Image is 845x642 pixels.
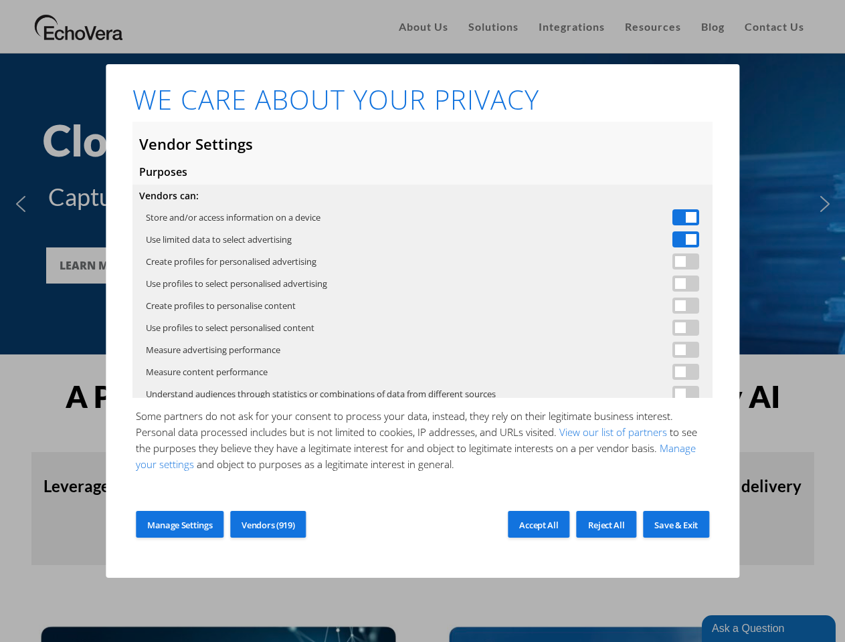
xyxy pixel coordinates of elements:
[136,408,709,472] p: Some partners do not ask for your consent to process your data, instead, they rely on their legit...
[132,84,539,115] h1: WE CARE ABOUT YOUR PRIVACY
[146,320,314,336] label: Use profiles to select personalised content
[146,364,268,380] label: Measure content performance
[139,189,713,203] h4: Vendors can:
[147,519,213,531] span: Manage Settings
[146,209,320,225] label: Store and/or access information on a device
[654,519,698,531] span: Save & Exit
[136,441,696,471] a: Manage your settings
[588,519,624,531] span: Reject All
[519,519,558,531] span: Accept All
[146,253,316,270] label: Create profiles for personalised advertising
[146,386,496,402] label: Understand audiences through statistics or combinations of data from different sources
[139,135,713,152] h2: Vendor Settings
[139,166,713,178] h3: Purposes
[136,499,709,531] p: You can change your settings at any time, including by withdrawing your consent, by clicking on t...
[146,231,292,247] label: Use limited data to select advertising
[10,8,124,24] div: Ask a Question
[146,276,327,292] label: Use profiles to select personalised advertising
[242,519,294,531] span: Vendors (919)
[146,342,280,358] label: Measure advertising performance
[557,425,670,439] a: View our list of partners
[146,298,296,314] label: Create profiles to personalise content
